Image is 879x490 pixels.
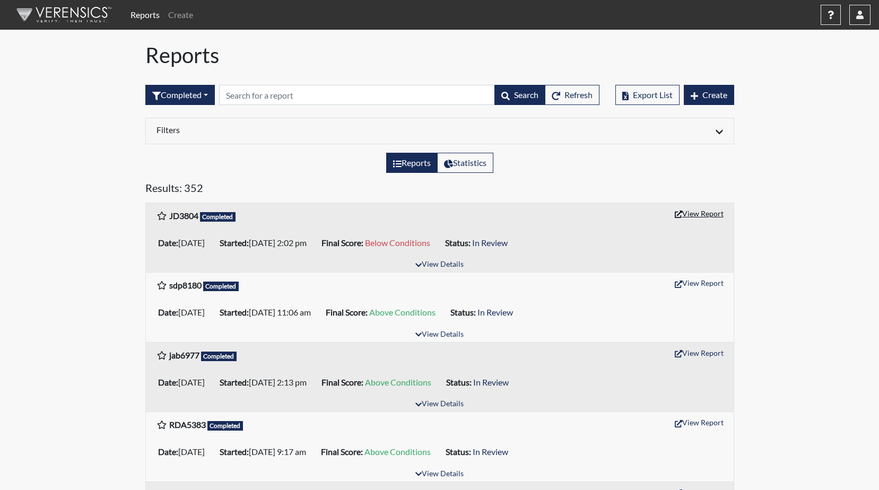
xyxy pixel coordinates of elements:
span: Export List [633,90,673,100]
button: View Report [670,345,728,361]
button: Completed [145,85,215,105]
span: Completed [203,282,239,291]
span: Below Conditions [365,238,430,248]
button: View Details [411,258,468,272]
span: In Review [477,307,513,317]
li: [DATE] [154,374,215,391]
button: View Report [670,205,728,222]
span: Refresh [564,90,593,100]
li: [DATE] 2:13 pm [215,374,317,391]
li: [DATE] 2:02 pm [215,234,317,251]
a: Reports [126,4,164,25]
button: Export List [615,85,680,105]
label: View statistics about completed interviews [437,153,493,173]
button: Create [684,85,734,105]
button: View Details [411,328,468,342]
button: View Details [411,467,468,482]
b: Final Score: [321,377,363,387]
span: Above Conditions [369,307,436,317]
div: Filter by interview status [145,85,215,105]
label: View the list of reports [386,153,438,173]
b: Date: [158,307,178,317]
span: Above Conditions [364,447,431,457]
span: In Review [473,447,508,457]
li: [DATE] [154,234,215,251]
b: JD3804 [169,211,198,221]
input: Search by Registration ID, Interview Number, or Investigation Name. [219,85,495,105]
b: Status: [450,307,476,317]
b: Status: [446,447,471,457]
h1: Reports [145,42,734,68]
button: View Report [670,414,728,431]
li: [DATE] [154,443,215,460]
b: Final Score: [321,447,363,457]
span: In Review [472,238,508,248]
b: Date: [158,377,178,387]
li: [DATE] 11:06 am [215,304,321,321]
h6: Filters [156,125,432,135]
span: Create [702,90,727,100]
span: Above Conditions [365,377,431,387]
span: In Review [473,377,509,387]
b: Final Score: [326,307,368,317]
b: Date: [158,238,178,248]
a: Create [164,4,197,25]
button: View Report [670,275,728,291]
b: Started: [220,238,249,248]
span: Completed [200,212,236,222]
h5: Results: 352 [145,181,734,198]
div: Click to expand/collapse filters [149,125,731,137]
span: Search [514,90,538,100]
li: [DATE] [154,304,215,321]
li: [DATE] 9:17 am [215,443,317,460]
b: Date: [158,447,178,457]
b: Status: [446,377,472,387]
span: Completed [201,352,237,361]
b: jab6977 [169,350,199,360]
b: sdp8180 [169,280,202,290]
b: Started: [220,447,249,457]
b: Final Score: [321,238,363,248]
button: View Details [411,397,468,412]
span: Completed [207,421,243,431]
b: Started: [220,307,249,317]
button: Refresh [545,85,599,105]
b: Started: [220,377,249,387]
b: RDA5383 [169,419,206,430]
b: Status: [445,238,471,248]
button: Search [494,85,545,105]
